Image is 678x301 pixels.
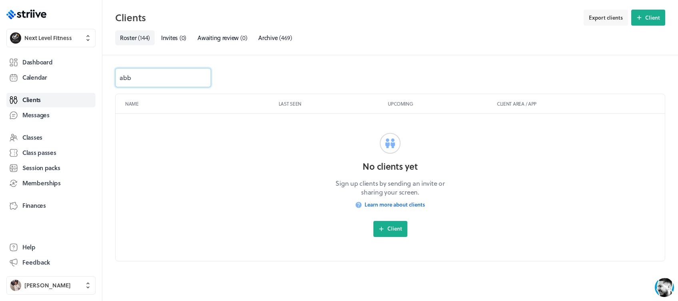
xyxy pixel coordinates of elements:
span: Dashboard [22,58,52,66]
button: />GIF [122,239,139,262]
div: Typically replies in a few minutes [44,15,114,20]
a: Archive(469) [253,30,297,45]
p: Last seen [279,100,385,107]
span: Roster [120,33,136,42]
span: Messages [22,111,50,119]
span: Session packs [22,164,60,172]
a: Learn more about clients [356,197,425,213]
span: Finances [22,201,46,210]
span: ( 144 ) [138,33,150,42]
button: Export clients [584,10,628,26]
img: US [24,6,38,20]
button: Client [373,221,407,237]
span: Export clients [589,14,623,21]
div: [PERSON_NAME] [44,5,114,14]
g: /> [125,247,136,253]
span: ( 0 ) [179,33,186,42]
span: Class passes [22,148,56,157]
div: US[PERSON_NAME]Typically replies in a few minutes [24,5,150,21]
a: Help [6,240,96,255]
p: Upcoming [388,100,494,107]
span: Invites [161,33,178,42]
a: Messages [6,108,96,122]
a: Invites(0) [156,30,191,45]
iframe: gist-messenger-bubble-iframe [655,278,674,297]
span: Client [645,14,660,21]
span: Awaiting review [197,33,239,42]
span: Client [387,225,402,232]
span: Feedback [22,258,50,267]
span: Next Level Fitness [24,34,72,42]
img: Ben Robinson [10,280,21,291]
button: Ben Robinson[PERSON_NAME] [6,276,96,295]
span: ( 469 ) [279,33,292,42]
a: Session packs [6,161,96,175]
span: Calendar [22,73,47,82]
span: [PERSON_NAME] [24,281,71,289]
a: Class passes [6,146,96,160]
button: Feedback [6,255,96,270]
h2: No clients yet [326,160,454,173]
button: Next Level FitnessNext Level Fitness [6,29,96,47]
input: Name or email [115,68,211,87]
a: Finances [6,199,96,213]
span: ( 0 ) [240,33,247,42]
nav: Tabs [115,30,665,45]
a: Dashboard [6,55,96,70]
img: Next Level Fitness [10,32,21,44]
a: Clients [6,93,96,107]
a: Roster(144) [115,30,155,45]
a: Memberships [6,176,96,191]
span: Clients [22,96,41,104]
span: Learn more about clients [365,201,425,208]
h2: Clients [115,10,579,26]
p: Name [125,100,275,107]
a: Awaiting review(0) [193,30,252,45]
a: Calendar [6,70,96,85]
tspan: GIF [127,248,134,252]
span: Classes [22,133,42,142]
p: Client area / App [497,100,655,107]
span: Memberships [22,179,61,187]
a: Classes [6,130,96,145]
span: Archive [258,33,277,42]
button: Client [631,10,665,26]
span: Help [22,243,36,251]
p: Sign up clients by sending an invite or sharing your screen. [326,179,454,197]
